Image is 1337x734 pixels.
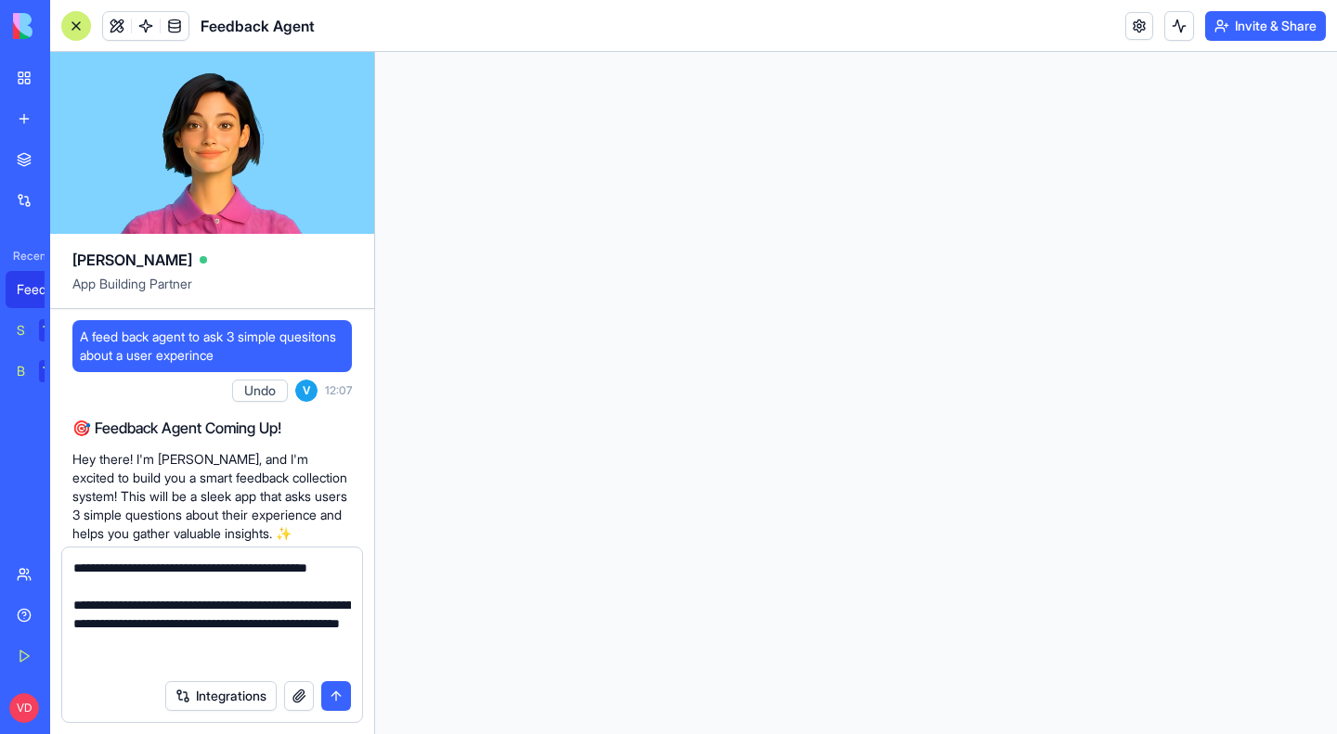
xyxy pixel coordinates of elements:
span: App Building Partner [72,275,352,308]
span: A feed back agent to ask 3 simple quesitons about a user experince [80,328,344,365]
span: 12:07 [325,383,352,398]
a: Feedback Agent [6,271,80,308]
h2: 🎯 Feedback Agent Coming Up! [72,417,352,439]
iframe: To enrich screen reader interactions, please activate Accessibility in Grammarly extension settings [375,52,1337,734]
a: Blog Generation ProTRY [6,353,80,390]
button: Invite & Share [1205,11,1326,41]
span: [PERSON_NAME] [72,249,192,271]
span: Recent [6,249,45,264]
div: Feedback Agent [17,280,69,299]
p: Hey there! I'm [PERSON_NAME], and I'm excited to build you a smart feedback collection system! Th... [72,450,352,543]
span: VD [9,693,39,723]
img: logo [13,13,128,39]
div: TRY [39,360,69,382]
a: Social Media Content GeneratorTRY [6,312,80,349]
button: Undo [232,380,288,402]
span: Feedback Agent [201,15,315,37]
button: Integrations [165,681,277,711]
div: TRY [39,319,69,341]
div: Blog Generation Pro [17,362,26,380]
div: Social Media Content Generator [17,321,26,340]
span: V [295,380,318,402]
